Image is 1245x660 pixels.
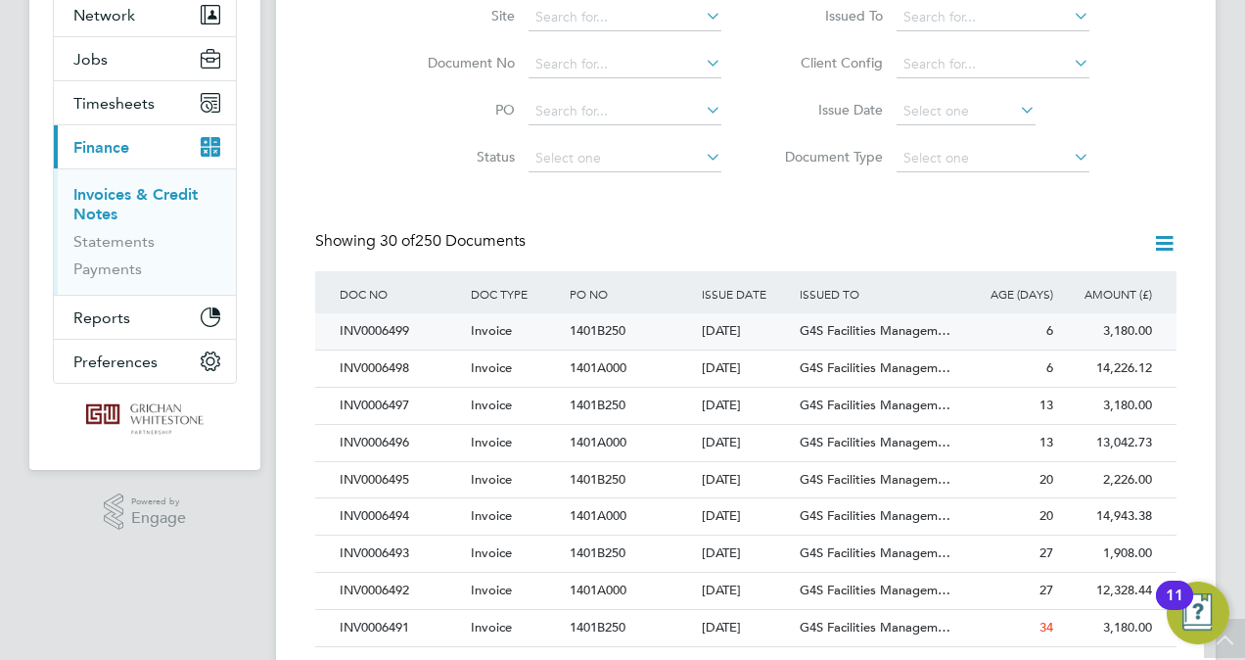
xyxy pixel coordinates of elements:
[697,536,796,572] div: [DATE]
[697,425,796,461] div: [DATE]
[471,434,512,450] span: Invoice
[800,507,950,524] span: G4S Facilities Managem…
[795,271,959,316] div: ISSUED TO
[73,308,130,327] span: Reports
[471,359,512,376] span: Invoice
[800,359,950,376] span: G4S Facilities Managem…
[570,397,625,413] span: 1401B250
[335,425,466,461] div: INV0006496
[54,296,236,339] button: Reports
[315,231,530,252] div: Showing
[529,145,721,172] input: Select one
[800,322,950,339] span: G4S Facilities Managem…
[1058,425,1157,461] div: 13,042.73
[570,359,626,376] span: 1401A000
[770,54,883,71] label: Client Config
[770,7,883,24] label: Issued To
[697,313,796,350] div: [DATE]
[570,471,625,488] span: 1401B250
[54,340,236,383] button: Preferences
[1058,388,1157,424] div: 3,180.00
[471,322,512,339] span: Invoice
[73,185,198,223] a: Invoices & Credit Notes
[335,610,466,646] div: INV0006491
[770,148,883,165] label: Document Type
[335,388,466,424] div: INV0006497
[1039,544,1053,561] span: 27
[73,232,155,251] a: Statements
[697,610,796,646] div: [DATE]
[959,271,1058,316] div: AGE (DAYS)
[1167,582,1229,644] button: Open Resource Center, 11 new notifications
[570,582,626,598] span: 1401A000
[73,50,108,69] span: Jobs
[1046,322,1053,339] span: 6
[402,54,515,71] label: Document No
[1039,397,1053,413] span: 13
[697,271,796,316] div: ISSUE DATE
[54,125,236,168] button: Finance
[565,271,696,316] div: PO NO
[800,582,950,598] span: G4S Facilities Managem…
[380,231,415,251] span: 30 of
[697,573,796,609] div: [DATE]
[1058,313,1157,350] div: 3,180.00
[73,259,142,278] a: Payments
[1166,595,1183,621] div: 11
[697,462,796,498] div: [DATE]
[73,6,135,24] span: Network
[697,388,796,424] div: [DATE]
[471,471,512,488] span: Invoice
[335,351,466,387] div: INV0006498
[570,619,625,636] span: 1401B250
[131,510,186,527] span: Engage
[73,353,158,371] span: Preferences
[73,94,155,113] span: Timesheets
[697,498,796,535] div: [DATE]
[897,145,1089,172] input: Select one
[53,403,237,435] a: Go to home page
[335,462,466,498] div: INV0006495
[529,51,721,78] input: Search for...
[402,148,515,165] label: Status
[1039,619,1053,636] span: 34
[570,507,626,524] span: 1401A000
[471,507,512,524] span: Invoice
[897,4,1089,31] input: Search for...
[402,101,515,118] label: PO
[380,231,526,251] span: 250 Documents
[800,619,950,636] span: G4S Facilities Managem…
[471,397,512,413] span: Invoice
[86,403,203,435] img: grichanwhitestone-logo-retina.png
[570,544,625,561] span: 1401B250
[1039,471,1053,488] span: 20
[1046,359,1053,376] span: 6
[570,434,626,450] span: 1401A000
[800,471,950,488] span: G4S Facilities Managem…
[471,544,512,561] span: Invoice
[570,322,625,339] span: 1401B250
[73,138,129,157] span: Finance
[897,98,1036,125] input: Select one
[471,619,512,636] span: Invoice
[471,582,512,598] span: Invoice
[800,397,950,413] span: G4S Facilities Managem…
[770,101,883,118] label: Issue Date
[131,494,186,510] span: Powered by
[466,271,565,316] div: DOC TYPE
[1058,536,1157,572] div: 1,908.00
[335,313,466,350] div: INV0006499
[1058,351,1157,387] div: 14,226.12
[335,536,466,572] div: INV0006493
[1058,271,1157,316] div: AMOUNT (£)
[800,434,950,450] span: G4S Facilities Managem…
[1039,434,1053,450] span: 13
[335,271,466,316] div: DOC NO
[1058,610,1157,646] div: 3,180.00
[335,498,466,535] div: INV0006494
[800,544,950,561] span: G4S Facilities Managem…
[104,494,187,531] a: Powered byEngage
[897,51,1089,78] input: Search for...
[697,351,796,387] div: [DATE]
[54,168,236,295] div: Finance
